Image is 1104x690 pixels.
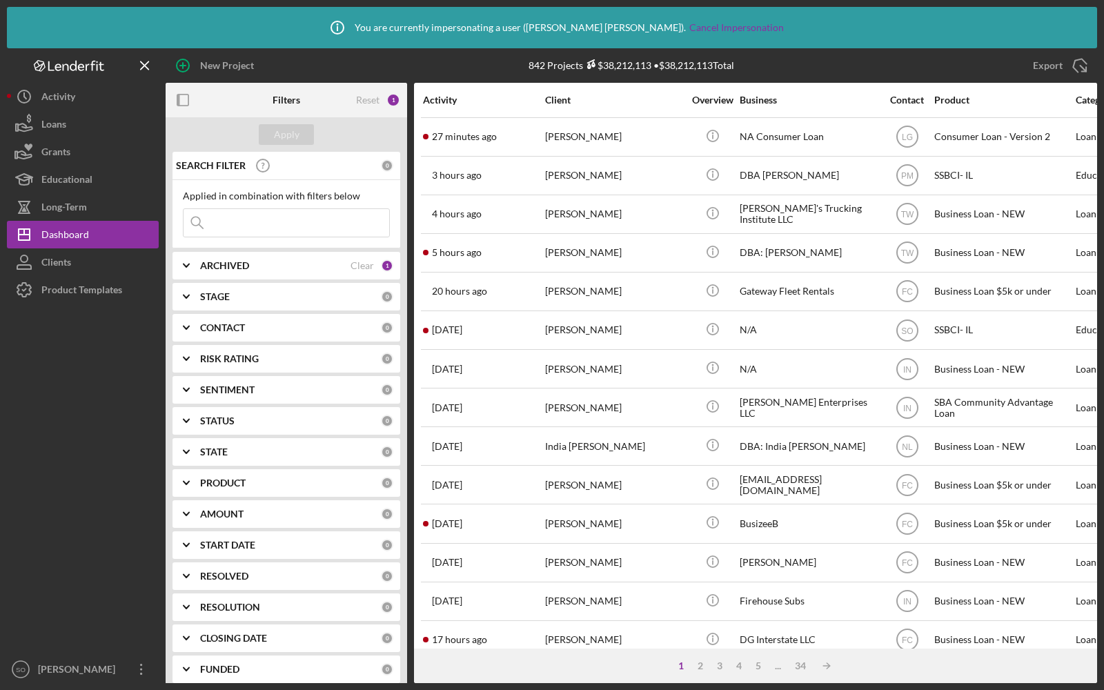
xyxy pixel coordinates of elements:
[259,124,314,145] button: Apply
[934,312,1072,348] div: SSBCI- IL
[7,110,159,138] button: Loans
[934,119,1072,155] div: Consumer Loan - Version 2
[934,235,1072,271] div: Business Loan - NEW
[41,276,122,307] div: Product Templates
[934,273,1072,310] div: Business Loan $5k or under
[934,428,1072,464] div: Business Loan - NEW
[934,196,1072,233] div: Business Loan - NEW
[381,632,393,644] div: 0
[200,633,267,644] b: CLOSING DATE
[200,509,244,520] b: AMOUNT
[432,634,487,645] time: 2025-09-08 02:42
[432,402,462,413] time: 2025-09-05 21:16
[687,95,738,106] div: Overview
[16,666,26,673] text: SO
[740,157,878,194] div: DBA [PERSON_NAME]
[41,166,92,197] div: Educational
[545,273,683,310] div: [PERSON_NAME]
[740,544,878,581] div: [PERSON_NAME]
[381,570,393,582] div: 0
[381,663,393,676] div: 0
[200,353,259,364] b: RISK RATING
[381,259,393,272] div: 1
[274,124,299,145] div: Apply
[7,83,159,110] button: Activity
[386,93,400,107] div: 1
[166,52,268,79] button: New Project
[902,442,913,451] text: NL
[381,290,393,303] div: 0
[901,326,913,335] text: SO
[200,477,246,489] b: PRODUCT
[934,157,1072,194] div: SSBCI- IL
[740,583,878,620] div: Firehouse Subs
[200,540,255,551] b: START DATE
[903,403,911,413] text: IN
[545,428,683,464] div: India [PERSON_NAME]
[934,544,1072,581] div: Business Loan - NEW
[7,248,159,276] button: Clients
[903,597,911,607] text: IN
[320,10,784,45] div: You are currently impersonating a user ( [PERSON_NAME] [PERSON_NAME] ).
[768,660,788,671] div: ...
[934,466,1072,503] div: Business Loan $5k or under
[901,171,914,181] text: PM
[176,160,246,171] b: SEARCH FILTER
[691,660,710,671] div: 2
[545,235,683,271] div: [PERSON_NAME]
[740,273,878,310] div: Gateway Fleet Rentals
[183,190,390,201] div: Applied in combination with filters below
[545,544,683,581] div: [PERSON_NAME]
[934,583,1072,620] div: Business Loan - NEW
[902,520,913,529] text: FC
[381,601,393,613] div: 0
[381,477,393,489] div: 0
[545,312,683,348] div: [PERSON_NAME]
[545,95,683,106] div: Client
[381,508,393,520] div: 0
[881,95,933,106] div: Contact
[901,132,912,142] text: LG
[671,660,691,671] div: 1
[740,389,878,426] div: [PERSON_NAME] Enterprises LLC
[740,196,878,233] div: [PERSON_NAME]'s Trucking Institute LLC
[273,95,300,106] b: Filters
[432,595,462,607] time: 2025-09-05 19:53
[934,622,1072,658] div: Business Loan - NEW
[381,384,393,396] div: 0
[1033,52,1063,79] div: Export
[381,539,393,551] div: 0
[432,480,462,491] time: 2025-09-05 15:57
[934,505,1072,542] div: Business Loan $5k or under
[545,466,683,503] div: [PERSON_NAME]
[432,247,482,258] time: 2025-09-08 14:51
[7,138,159,166] button: Grants
[1019,52,1097,79] button: Export
[200,291,230,302] b: STAGE
[545,505,683,542] div: [PERSON_NAME]
[729,660,749,671] div: 4
[200,322,245,333] b: CONTACT
[381,415,393,427] div: 0
[200,571,248,582] b: RESOLVED
[740,351,878,387] div: N/A
[41,138,70,169] div: Grants
[740,428,878,464] div: DBA: India [PERSON_NAME]
[34,655,124,687] div: [PERSON_NAME]
[529,59,734,71] div: 842 Projects • $38,212,113 Total
[545,351,683,387] div: [PERSON_NAME]
[7,276,159,304] button: Product Templates
[740,466,878,503] div: [EMAIL_ADDRESS][DOMAIN_NAME]
[200,384,255,395] b: SENTIMENT
[545,119,683,155] div: [PERSON_NAME]
[545,196,683,233] div: [PERSON_NAME]
[934,351,1072,387] div: Business Loan - NEW
[902,558,913,568] text: FC
[200,415,235,426] b: STATUS
[545,583,683,620] div: [PERSON_NAME]
[432,208,482,219] time: 2025-09-08 15:43
[934,389,1072,426] div: SBA Community Advantage Loan
[7,221,159,248] button: Dashboard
